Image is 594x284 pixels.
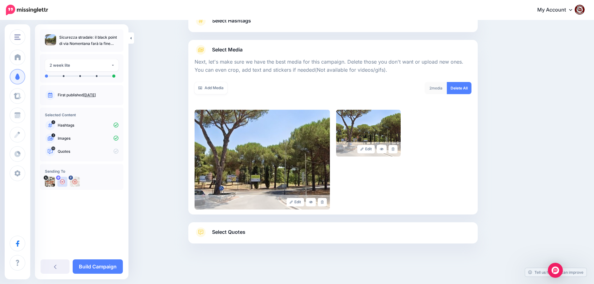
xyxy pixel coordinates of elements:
[195,45,471,55] a: Select Media
[336,110,401,156] img: d556450777a5381a8cbdf877fcb53afc_large.jpg
[45,169,118,174] h4: Sending To
[59,34,118,47] p: Sicurezza stradale: il black point di via Nomentana farà la fine della [GEOGRAPHIC_DATA]-Fiumicino?
[57,177,67,187] img: user_default_image.png
[195,82,227,94] a: Add Media
[58,92,118,98] p: First published
[195,58,471,74] p: Next, let's make sure we have the best media for this campaign. Delete those you don't want or up...
[447,82,471,94] a: Delete All
[58,136,118,141] p: Images
[525,268,587,277] a: Tell us how we can improve
[212,17,251,25] span: Select Hashtags
[195,16,471,32] a: Select Hashtags
[45,34,56,46] img: 2dec45e6a46d5c188f0ed139f39a83dc_thumb.jpg
[51,147,55,150] span: 10
[14,34,21,40] img: menu.png
[531,2,585,18] a: My Account
[548,263,563,278] div: Open Intercom Messenger
[212,228,245,236] span: Select Quotes
[212,46,243,54] span: Select Media
[45,177,55,187] img: uTTNWBrh-84924.jpeg
[357,145,375,153] a: Edit
[83,93,96,97] a: [DATE]
[45,113,118,117] h4: Selected Content
[51,120,55,124] span: 0
[45,59,118,71] button: 2 week lite
[195,227,471,243] a: Select Quotes
[429,86,432,90] span: 2
[58,149,118,154] p: Quotes
[195,110,330,209] img: 2dec45e6a46d5c188f0ed139f39a83dc_large.jpg
[58,123,118,128] p: Hashtags
[70,177,80,187] img: 463453305_2684324355074873_6393692129472495966_n-bsa154739.jpg
[51,133,55,137] span: 2
[50,62,111,69] div: 2 week lite
[425,82,447,94] div: media
[287,198,304,206] a: Edit
[6,5,48,15] img: Missinglettr
[195,55,471,209] div: Select Media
